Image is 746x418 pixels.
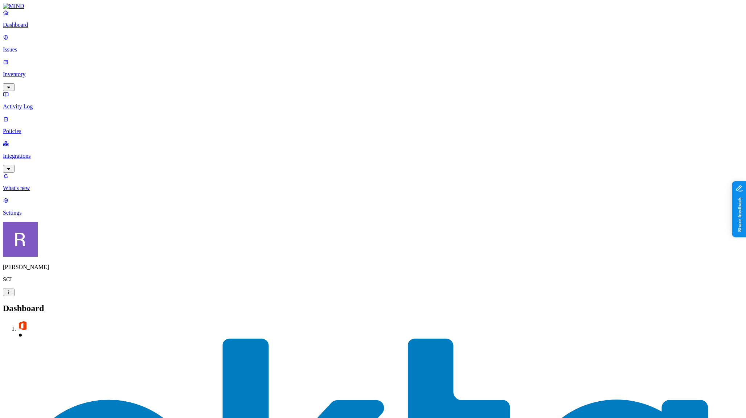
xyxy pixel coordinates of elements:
[3,153,743,159] p: Integrations
[3,185,743,191] p: What's new
[3,34,743,53] a: Issues
[3,71,743,78] p: Inventory
[17,320,28,331] img: svg%3e
[3,197,743,216] a: Settings
[3,22,743,28] p: Dashboard
[3,264,743,270] p: [PERSON_NAME]
[3,210,743,216] p: Settings
[3,222,38,257] img: Rich Thompson
[3,46,743,53] p: Issues
[3,140,743,171] a: Integrations
[3,59,743,90] a: Inventory
[3,3,743,9] a: MIND
[3,103,743,110] p: Activity Log
[3,9,743,28] a: Dashboard
[3,303,743,313] h2: Dashboard
[3,116,743,134] a: Policies
[3,128,743,134] p: Policies
[3,276,743,283] p: SCI
[3,91,743,110] a: Activity Log
[3,173,743,191] a: What's new
[3,3,24,9] img: MIND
